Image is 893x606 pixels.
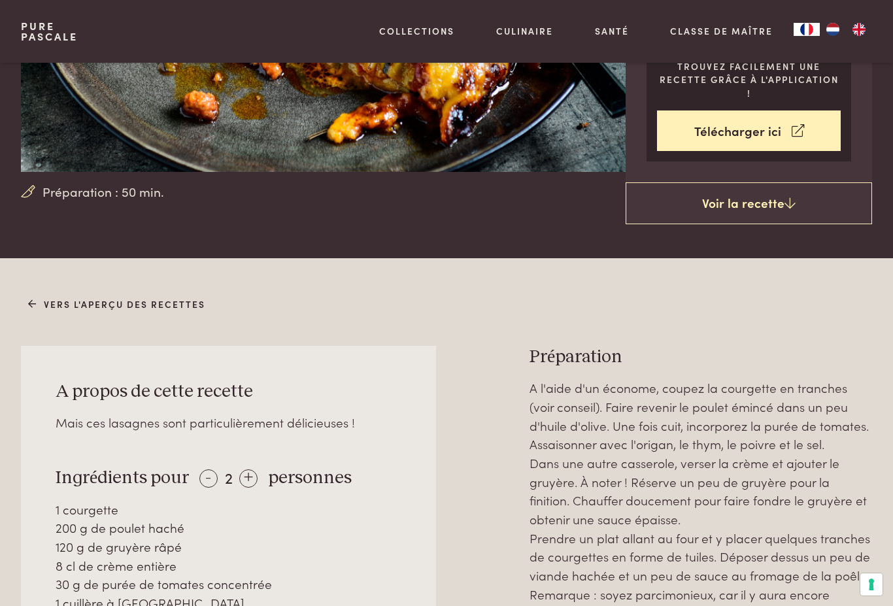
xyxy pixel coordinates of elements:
[794,23,820,36] div: Language
[794,23,820,36] a: FR
[56,469,189,487] span: Ingrédients pour
[860,573,883,596] button: Vos préférences en matière de consentement pour les technologies de suivi
[496,24,553,38] a: Culinaire
[56,380,401,403] h3: A propos de cette recette
[670,24,773,38] a: Classe de maître
[56,537,401,556] div: 120 g de gruyère râpé
[28,297,206,311] a: Vers l'aperçu des recettes
[379,24,454,38] a: Collections
[530,346,872,369] h3: Préparation
[820,23,872,36] ul: Language list
[820,23,846,36] a: NL
[56,556,401,575] div: 8 cl de crème entière
[268,469,352,487] span: personnes
[225,466,233,488] span: 2
[199,469,218,488] div: -
[595,24,629,38] a: Santé
[42,182,164,201] span: Préparation : 50 min.
[239,469,258,488] div: +
[657,110,841,152] a: Télécharger ici
[794,23,872,36] aside: Language selected: Français
[56,518,401,537] div: 200 g de poulet haché
[56,500,401,519] div: 1 courgette
[626,182,872,224] a: Voir la recette
[846,23,872,36] a: EN
[56,413,401,432] div: Mais ces lasagnes sont particulièrement délicieuses !
[657,59,841,100] p: Trouvez facilement une recette grâce à l'application !
[56,575,401,594] div: 30 g de purée de tomates concentrée
[21,21,78,42] a: PurePascale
